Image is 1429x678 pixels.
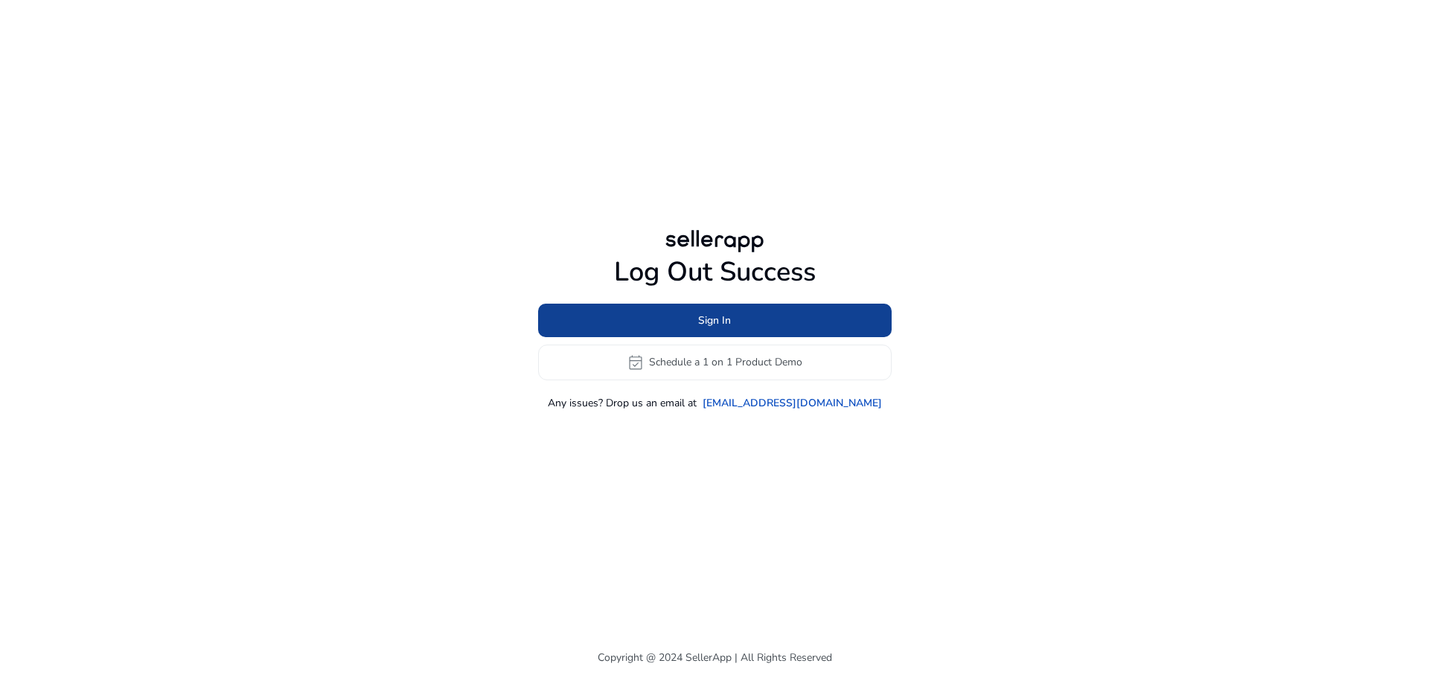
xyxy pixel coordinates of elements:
a: [EMAIL_ADDRESS][DOMAIN_NAME] [703,395,882,411]
h1: Log Out Success [538,256,892,288]
p: Any issues? Drop us an email at [548,395,697,411]
button: event_availableSchedule a 1 on 1 Product Demo [538,345,892,380]
span: event_available [627,354,645,371]
span: Sign In [698,313,731,328]
button: Sign In [538,304,892,337]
